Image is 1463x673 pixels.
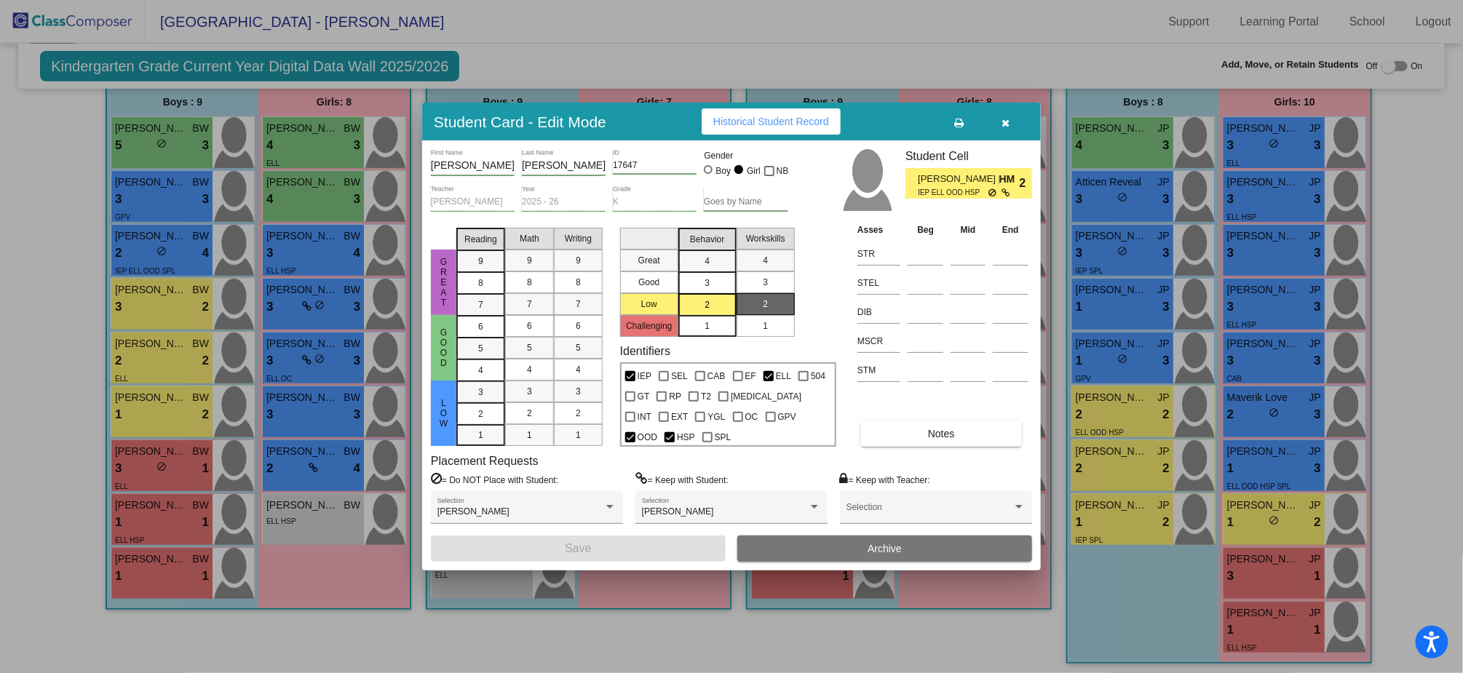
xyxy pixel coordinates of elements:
span: 2 [705,298,710,311]
span: Historical Student Record [713,116,829,127]
span: 2 [478,407,483,421]
span: Archive [868,543,902,554]
mat-label: Gender [704,149,788,162]
span: 9 [527,254,532,267]
span: IEP ELL OOD HSP [918,187,988,198]
span: Good [437,327,451,368]
span: [PERSON_NAME] [437,506,510,517]
th: Beg [904,222,947,238]
span: 1 [576,429,581,442]
span: IEP [638,367,651,385]
span: 5 [478,342,483,355]
button: Notes [861,421,1021,447]
h3: Student Card - Edit Mode [434,113,606,131]
label: = Do NOT Place with Student: [431,472,558,487]
span: 3 [705,276,710,290]
span: 7 [478,298,483,311]
span: 6 [576,319,581,332]
span: 7 [527,298,532,311]
span: NB [777,162,789,180]
h3: Student Cell [905,149,1032,163]
span: RP [669,388,681,405]
input: assessment [857,243,900,265]
span: [PERSON_NAME] [642,506,714,517]
div: Boy [715,164,731,178]
span: 8 [527,276,532,289]
span: 5 [527,341,532,354]
span: HM [999,172,1020,187]
span: SEL [671,367,688,385]
input: assessment [857,359,900,381]
span: OOD [638,429,657,446]
span: 8 [478,276,483,290]
span: EXT [671,408,688,426]
span: Behavior [690,233,724,246]
input: assessment [857,330,900,352]
span: 4 [478,364,483,377]
span: 1 [527,429,532,442]
span: 9 [478,255,483,268]
label: Placement Requests [431,454,539,468]
span: INT [638,408,651,426]
input: year [522,197,606,207]
label: Identifiers [620,344,670,358]
th: Asses [854,222,904,238]
span: CAB [707,367,726,385]
span: OC [745,408,758,426]
span: Save [565,542,591,554]
th: End [989,222,1032,238]
input: assessment [857,301,900,323]
span: 6 [527,319,532,332]
button: Save [431,535,726,562]
span: 4 [576,363,581,376]
span: Reading [464,233,497,246]
span: 3 [527,385,532,398]
span: 2 [576,407,581,420]
span: 1 [705,319,710,332]
span: 3 [478,386,483,399]
span: HSP [677,429,695,446]
th: Mid [947,222,989,238]
span: 3 [576,385,581,398]
span: Notes [928,428,955,439]
span: 3 [763,276,768,289]
span: YGL [707,408,725,426]
span: 8 [576,276,581,289]
span: EF [745,367,756,385]
span: 2 [1020,175,1032,192]
span: 504 [811,367,825,385]
span: ELL [776,367,791,385]
span: 2 [763,298,768,311]
span: 1 [478,429,483,442]
span: 9 [576,254,581,267]
input: goes by name [704,197,788,207]
button: Historical Student Record [702,108,841,135]
span: 2 [527,407,532,420]
span: 4 [763,254,768,267]
span: GT [638,388,650,405]
input: teacher [431,197,515,207]
span: 4 [705,255,710,268]
span: [PERSON_NAME] [PERSON_NAME] [918,172,999,187]
span: Workskills [746,232,785,245]
span: 1 [763,319,768,332]
span: T2 [701,388,711,405]
span: 4 [527,363,532,376]
label: = Keep with Student: [635,472,729,487]
div: Girl [746,164,761,178]
span: Low [437,398,451,429]
input: assessment [857,272,900,294]
span: Great [437,257,451,308]
button: Archive [737,535,1032,562]
input: grade [613,197,697,207]
span: [MEDICAL_DATA] [731,388,801,405]
span: Math [520,232,539,245]
span: SPL [715,429,731,446]
span: 7 [576,298,581,311]
span: 5 [576,341,581,354]
span: GPV [778,408,796,426]
span: Writing [565,232,592,245]
label: = Keep with Teacher: [840,472,930,487]
input: Enter ID [613,161,697,171]
span: 6 [478,320,483,333]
